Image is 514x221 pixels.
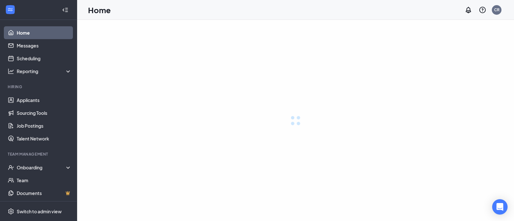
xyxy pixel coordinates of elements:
div: CR [494,7,500,13]
svg: Analysis [8,68,14,74]
svg: WorkstreamLogo [7,6,13,13]
a: Sourcing Tools [17,106,72,119]
a: Applicants [17,94,72,106]
div: Switch to admin view [17,208,62,215]
div: Team Management [8,151,70,157]
a: DocumentsCrown [17,187,72,200]
a: Talent Network [17,132,72,145]
h1: Home [88,4,111,15]
a: Messages [17,39,72,52]
svg: UserCheck [8,164,14,171]
svg: Collapse [62,7,68,13]
a: SurveysCrown [17,200,72,212]
a: Home [17,26,72,39]
svg: QuestionInfo [479,6,486,14]
a: Team [17,174,72,187]
svg: Settings [8,208,14,215]
div: Open Intercom Messenger [492,199,508,215]
div: Reporting [17,68,72,74]
a: Scheduling [17,52,72,65]
div: Hiring [8,84,70,89]
div: Onboarding [17,164,72,171]
svg: Notifications [465,6,472,14]
a: Job Postings [17,119,72,132]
